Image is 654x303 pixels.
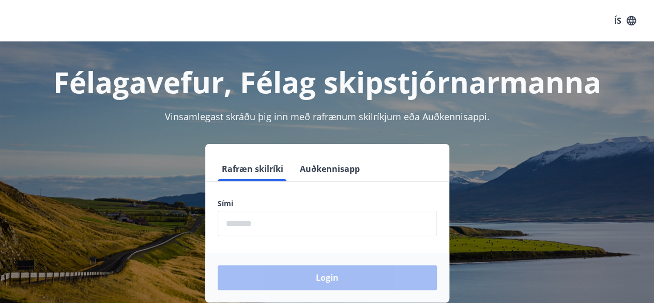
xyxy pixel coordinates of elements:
[296,156,364,181] button: Auðkennisapp
[609,11,642,30] button: ÍS
[218,198,437,209] label: Sími
[12,62,642,102] h1: Félagavefur, Félag skipstjórnarmanna
[218,156,287,181] button: Rafræn skilríki
[165,110,490,123] span: Vinsamlegast skráðu þig inn með rafrænum skilríkjum eða Auðkennisappi.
